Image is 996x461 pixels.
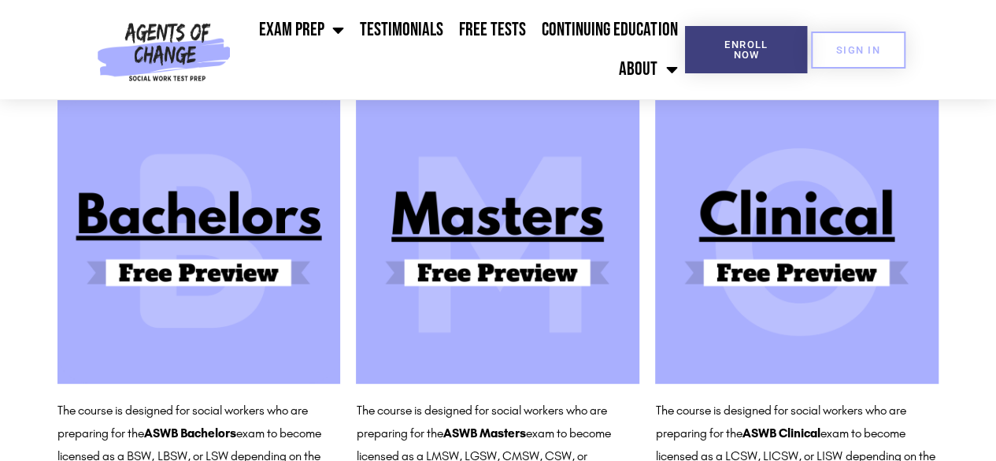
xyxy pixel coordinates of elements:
[742,426,820,441] b: ASWB Clinical
[237,10,685,89] nav: Menu
[451,10,534,50] a: Free Tests
[710,39,782,60] span: Enroll Now
[534,10,685,50] a: Continuing Education
[442,426,525,441] b: ASWB Masters
[144,426,236,441] b: ASWB Bachelors
[611,50,685,89] a: About
[685,26,807,73] a: Enroll Now
[836,45,880,55] span: SIGN IN
[251,10,352,50] a: Exam Prep
[352,10,451,50] a: Testimonials
[811,32,905,69] a: SIGN IN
